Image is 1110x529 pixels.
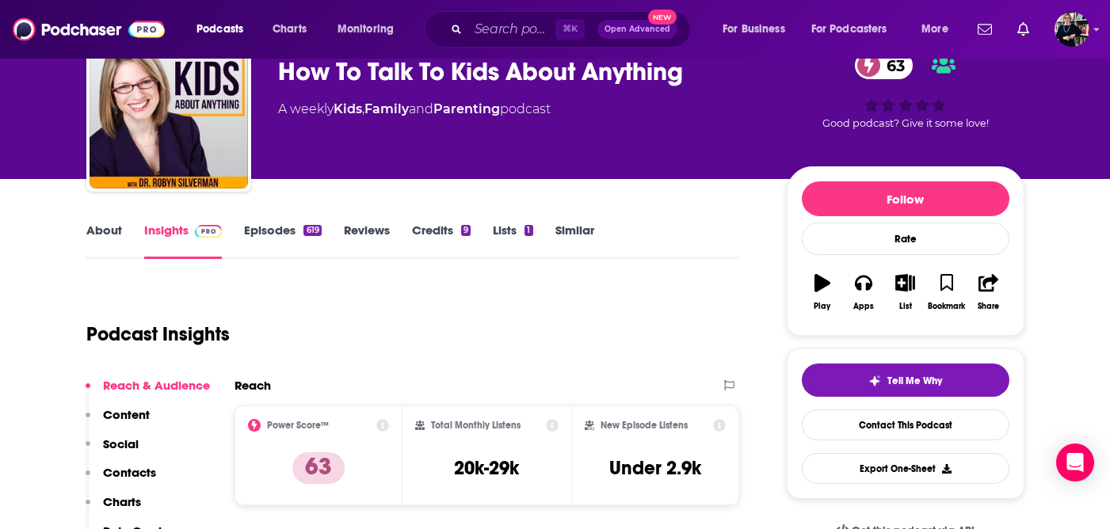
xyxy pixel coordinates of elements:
[1055,12,1089,47] span: Logged in as ndewey
[843,264,884,321] button: Apps
[928,302,965,311] div: Bookmark
[195,225,223,238] img: Podchaser Pro
[433,101,500,116] a: Parenting
[196,18,243,40] span: Podcasts
[144,223,223,259] a: InsightsPodchaser Pro
[326,17,414,42] button: open menu
[185,17,264,42] button: open menu
[884,264,925,321] button: List
[86,465,156,494] button: Contacts
[921,18,948,40] span: More
[648,10,677,25] span: New
[454,456,519,480] h3: 20k-29k
[244,223,321,259] a: Episodes619
[609,456,701,480] h3: Under 2.9k
[802,264,843,321] button: Play
[723,18,785,40] span: For Business
[787,41,1024,139] div: 63Good podcast? Give it some love!
[103,407,150,422] p: Content
[440,11,706,48] div: Search podcasts, credits, & more...
[711,17,805,42] button: open menu
[103,378,210,393] p: Reach & Audience
[103,494,141,509] p: Charts
[1011,16,1036,43] a: Show notifications dropdown
[86,436,139,466] button: Social
[855,51,913,79] a: 63
[13,14,165,44] img: Podchaser - Follow, Share and Rate Podcasts
[802,453,1009,484] button: Export One-Sheet
[468,17,555,42] input: Search podcasts, credits, & more...
[802,181,1009,216] button: Follow
[292,452,345,484] p: 63
[409,101,433,116] span: and
[802,223,1009,255] div: Rate
[802,409,1009,440] a: Contact This Podcast
[461,225,471,236] div: 9
[601,420,688,431] h2: New Episode Listens
[431,420,521,431] h2: Total Monthly Listens
[899,302,912,311] div: List
[1056,443,1094,481] div: Open Intercom Messenger
[103,436,139,451] p: Social
[822,117,989,129] span: Good podcast? Give it some love!
[811,18,887,40] span: For Podcasters
[86,407,150,436] button: Content
[801,17,910,42] button: open menu
[853,302,874,311] div: Apps
[235,378,271,393] h2: Reach
[971,16,998,43] a: Show notifications dropdown
[814,302,830,311] div: Play
[978,302,999,311] div: Share
[1055,12,1089,47] button: Show profile menu
[1055,12,1089,47] img: User Profile
[493,223,532,259] a: Lists1
[86,223,122,259] a: About
[262,17,316,42] a: Charts
[967,264,1009,321] button: Share
[910,17,968,42] button: open menu
[338,18,394,40] span: Monitoring
[103,465,156,480] p: Contacts
[926,264,967,321] button: Bookmark
[90,30,248,188] img: How To Talk To Kids About Anything
[364,101,409,116] a: Family
[334,101,362,116] a: Kids
[412,223,471,259] a: Credits9
[871,51,913,79] span: 63
[303,225,321,236] div: 619
[278,100,551,119] div: A weekly podcast
[273,18,307,40] span: Charts
[605,25,670,33] span: Open Advanced
[267,420,329,431] h2: Power Score™
[555,223,594,259] a: Similar
[344,223,390,259] a: Reviews
[362,101,364,116] span: ,
[555,19,585,40] span: ⌘ K
[802,363,1009,397] button: tell me why sparkleTell Me Why
[887,375,942,387] span: Tell Me Why
[524,225,532,236] div: 1
[86,494,141,523] button: Charts
[86,322,230,346] h1: Podcast Insights
[868,375,881,387] img: tell me why sparkle
[86,378,210,407] button: Reach & Audience
[597,20,677,39] button: Open AdvancedNew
